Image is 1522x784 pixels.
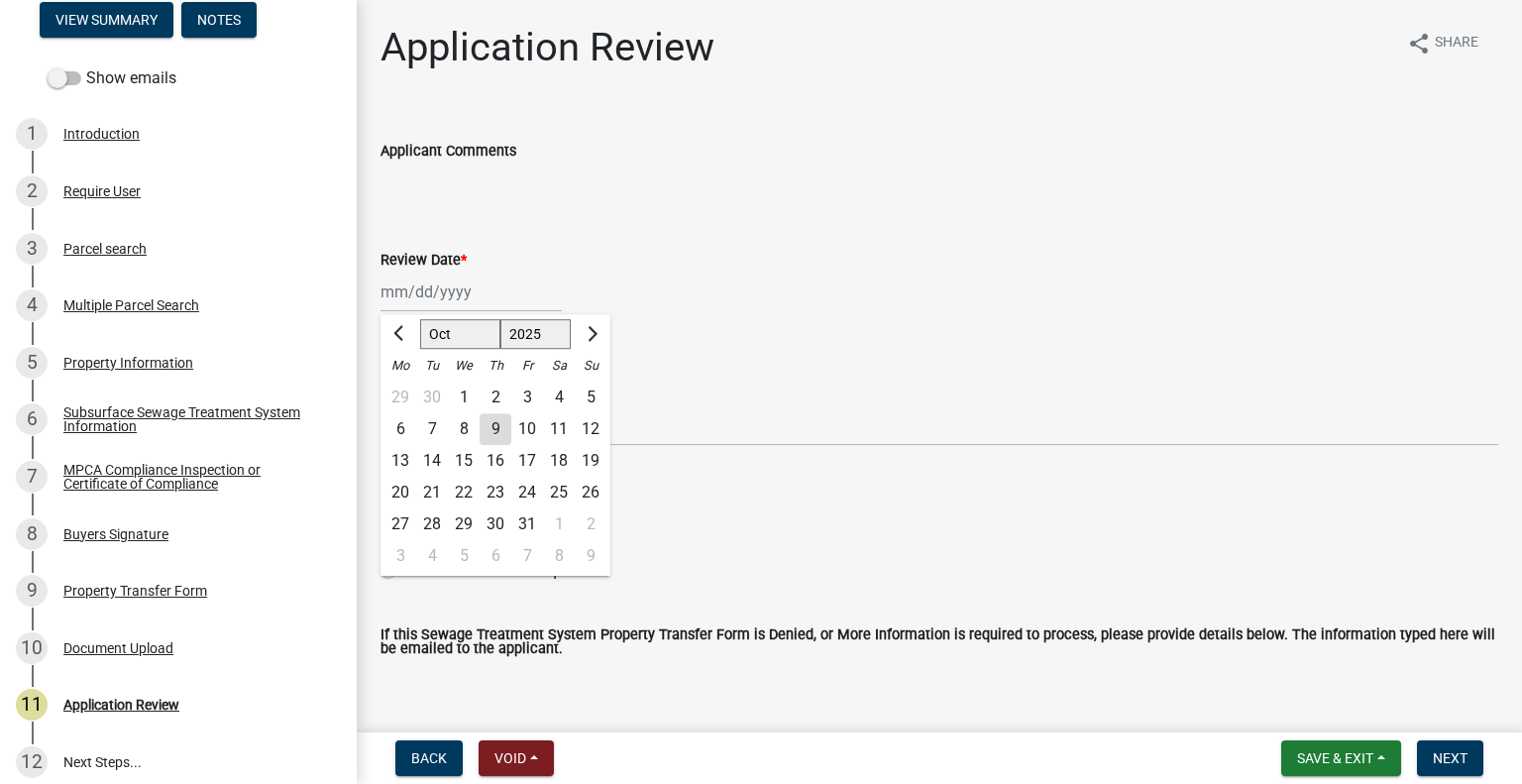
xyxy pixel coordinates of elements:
div: Friday, November 7, 2025 [511,540,543,572]
div: 4 [416,540,448,572]
div: 2 [480,382,511,413]
input: mm/dd/yyyy [380,272,562,312]
div: 26 [575,477,606,508]
div: Fr [511,350,543,382]
div: 1 [448,382,480,413]
div: 4 [543,382,575,413]
div: 2 [16,175,48,207]
div: Sunday, October 19, 2025 [575,445,606,477]
div: Saturday, October 4, 2025 [543,382,575,413]
div: 30 [416,382,448,413]
div: 9 [16,575,48,607]
div: 25 [543,477,575,508]
select: Select month [420,319,500,349]
div: 19 [575,445,606,477]
div: 11 [16,689,48,721]
div: 6 [16,403,48,435]
div: We [448,350,480,382]
div: Wednesday, October 15, 2025 [448,445,480,477]
div: Monday, October 20, 2025 [384,477,416,508]
div: Th [480,350,511,382]
button: Next [1417,740,1483,776]
div: Saturday, October 25, 2025 [543,477,575,508]
div: Wednesday, October 8, 2025 [448,413,480,445]
span: Save & Exit [1297,750,1373,766]
div: 8 [543,540,575,572]
div: 3 [511,382,543,413]
button: Void [479,740,554,776]
div: Multiple Parcel Search [63,298,199,312]
div: 12 [16,746,48,778]
div: 24 [511,477,543,508]
div: Saturday, November 8, 2025 [543,540,575,572]
div: Monday, October 27, 2025 [384,508,416,540]
div: Sa [543,350,575,382]
div: Friday, October 31, 2025 [511,508,543,540]
div: Document Upload [63,641,173,655]
button: View Summary [40,2,173,38]
div: Friday, October 10, 2025 [511,413,543,445]
div: 30 [480,508,511,540]
div: Require User [63,184,141,198]
div: Friday, October 17, 2025 [511,445,543,477]
div: 22 [448,477,480,508]
button: Next month [579,318,602,350]
div: 15 [448,445,480,477]
div: Saturday, October 18, 2025 [543,445,575,477]
div: MPCA Compliance Inspection or Certificate of Compliance [63,463,325,491]
div: Thursday, October 23, 2025 [480,477,511,508]
label: Show emails [48,66,176,90]
div: Friday, October 24, 2025 [511,477,543,508]
div: Thursday, October 9, 2025 [480,413,511,445]
div: 2 [575,508,606,540]
div: 20 [384,477,416,508]
div: 18 [543,445,575,477]
span: Void [494,750,526,766]
div: 17 [511,445,543,477]
div: 3 [384,540,416,572]
select: Select year [500,319,572,349]
div: 7 [511,540,543,572]
div: Thursday, October 2, 2025 [480,382,511,413]
div: 13 [384,445,416,477]
div: Sunday, October 26, 2025 [575,477,606,508]
div: Wednesday, October 29, 2025 [448,508,480,540]
div: 21 [416,477,448,508]
div: Monday, November 3, 2025 [384,540,416,572]
div: Saturday, November 1, 2025 [543,508,575,540]
div: Sunday, November 9, 2025 [575,540,606,572]
div: Tuesday, October 7, 2025 [416,413,448,445]
div: 8 [16,518,48,550]
wm-modal-confirm: Summary [40,13,173,29]
div: 12 [575,413,606,445]
div: 6 [384,413,416,445]
div: Tuesday, October 21, 2025 [416,477,448,508]
label: Applicant Comments [380,145,516,159]
div: 5 [16,347,48,379]
div: Su [575,350,606,382]
div: 1 [16,118,48,150]
div: Wednesday, October 1, 2025 [448,382,480,413]
div: 27 [384,508,416,540]
span: Back [411,750,447,766]
div: Monday, October 6, 2025 [384,413,416,445]
div: 23 [480,477,511,508]
label: If this Sewage Treatment System Property Transfer Form is Denied, or More Information is required... [380,628,1498,657]
button: Previous month [388,318,412,350]
div: Thursday, October 16, 2025 [480,445,511,477]
div: 8 [448,413,480,445]
div: Buyers Signature [63,527,168,541]
div: Sunday, October 12, 2025 [575,413,606,445]
div: Tu [416,350,448,382]
div: Thursday, November 6, 2025 [480,540,511,572]
div: Sunday, October 5, 2025 [575,382,606,413]
div: Tuesday, September 30, 2025 [416,382,448,413]
div: 3 [16,233,48,265]
div: 28 [416,508,448,540]
div: Tuesday, October 14, 2025 [416,445,448,477]
div: 31 [511,508,543,540]
wm-modal-confirm: Notes [181,13,257,29]
div: Monday, September 29, 2025 [384,382,416,413]
div: Wednesday, October 22, 2025 [448,477,480,508]
div: 14 [416,445,448,477]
